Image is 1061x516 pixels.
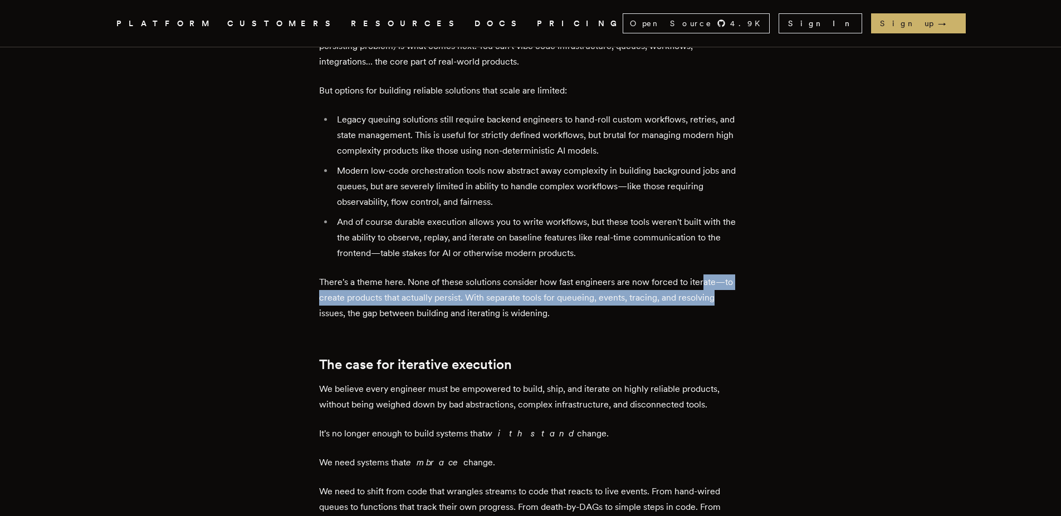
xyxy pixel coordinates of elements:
p: We need systems that change. [319,455,742,470]
a: Sign In [779,13,862,33]
span: 4.9 K [730,18,767,29]
span: → [938,18,957,29]
li: And of course durable execution allows you to write workflows, but these tools weren't built with... [334,214,742,261]
em: withstand [485,428,577,439]
a: CUSTOMERS [227,17,338,31]
button: RESOURCES [351,17,461,31]
a: Sign up [871,13,966,33]
span: Open Source [630,18,712,29]
p: But options for building reliable solutions that scale are limited: [319,83,742,99]
p: There's a theme here. None of these solutions consider how fast engineers are now forced to itera... [319,274,742,321]
button: PLATFORM [116,17,214,31]
li: Legacy queuing solutions still require backend engineers to hand-roll custom workflows, retries, ... [334,112,742,159]
h2: The case for iterative execution [319,357,742,372]
li: Modern low-code orchestration tools now abstract away complexity in building background jobs and ... [334,163,742,210]
p: We believe every engineer must be empowered to build, ship, and iterate on highly reliable produc... [319,381,742,412]
a: DOCS [475,17,524,31]
p: It's no longer enough to build systems that change. [319,426,742,441]
em: embrace [406,457,463,468]
a: PRICING [537,17,623,31]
